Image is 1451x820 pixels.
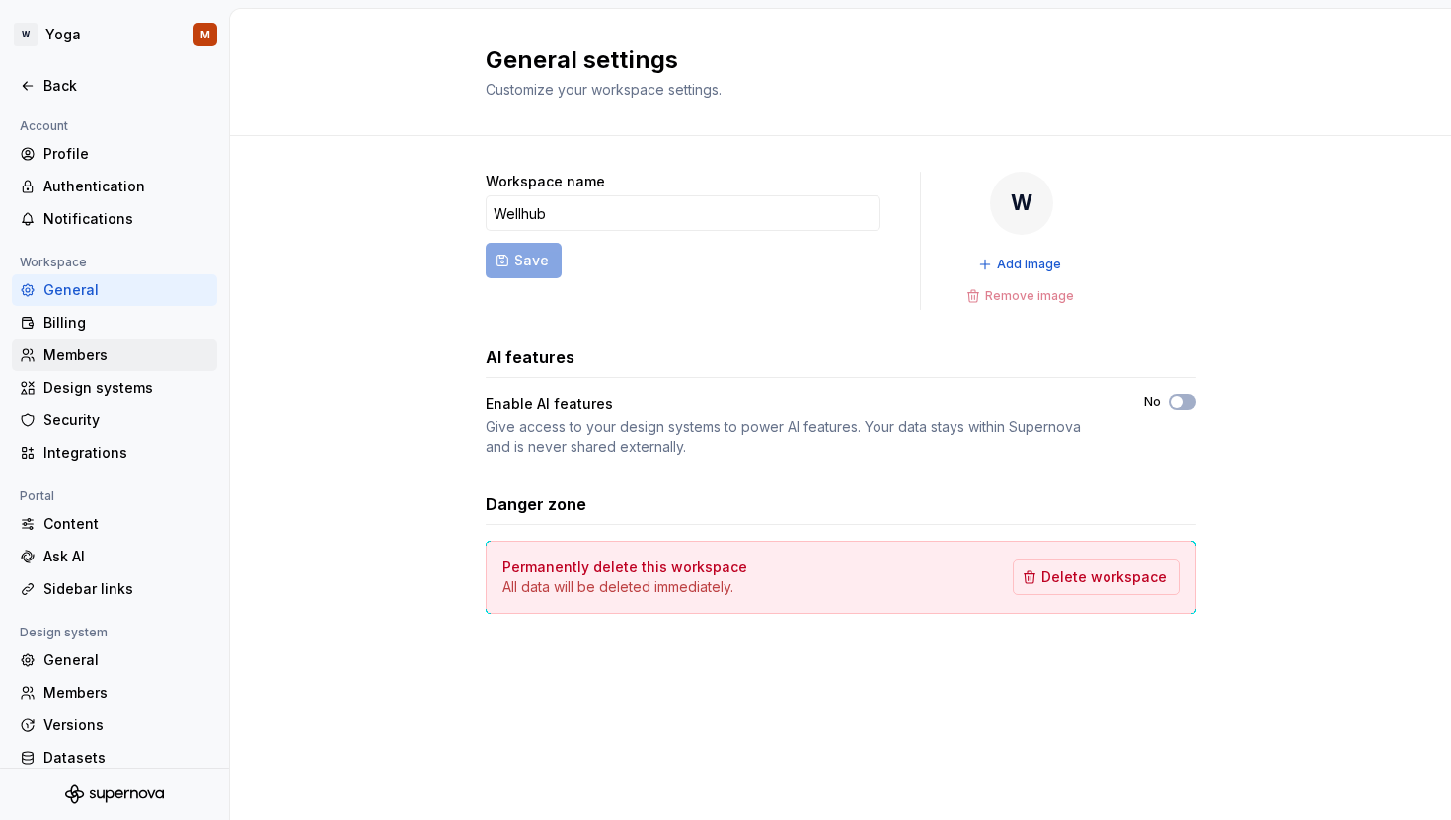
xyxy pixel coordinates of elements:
[1013,559,1180,595] button: Delete workspace
[43,683,209,703] div: Members
[14,23,38,46] div: W
[12,644,217,676] a: General
[12,573,217,605] a: Sidebar links
[12,339,217,371] a: Members
[43,378,209,398] div: Design systems
[990,172,1053,235] div: W
[12,541,217,572] a: Ask AI
[12,405,217,436] a: Security
[486,394,1108,413] div: Enable AI features
[43,345,209,365] div: Members
[43,748,209,768] div: Datasets
[1041,567,1167,587] span: Delete workspace
[12,508,217,540] a: Content
[486,417,1108,457] div: Give access to your design systems to power AI features. Your data stays within Supernova and is ...
[43,280,209,300] div: General
[972,251,1070,278] button: Add image
[43,443,209,463] div: Integrations
[12,372,217,404] a: Design systems
[43,313,209,333] div: Billing
[12,485,62,508] div: Portal
[43,547,209,566] div: Ask AI
[43,650,209,670] div: General
[200,27,210,42] div: M
[502,577,747,597] p: All data will be deleted immediately.
[12,70,217,102] a: Back
[486,492,586,516] h3: Danger zone
[43,76,209,96] div: Back
[12,677,217,708] a: Members
[997,257,1061,272] span: Add image
[486,44,1173,76] h2: General settings
[502,558,747,577] h4: Permanently delete this workspace
[43,410,209,430] div: Security
[486,172,605,191] label: Workspace name
[12,307,217,338] a: Billing
[65,784,164,804] svg: Supernova Logo
[4,13,225,56] button: WYogaM
[45,25,81,44] div: Yoga
[43,579,209,599] div: Sidebar links
[43,209,209,229] div: Notifications
[12,251,95,274] div: Workspace
[12,274,217,306] a: General
[12,114,76,138] div: Account
[43,177,209,196] div: Authentication
[12,709,217,741] a: Versions
[12,138,217,170] a: Profile
[12,437,217,469] a: Integrations
[12,621,115,644] div: Design system
[43,715,209,735] div: Versions
[486,81,722,98] span: Customize your workspace settings.
[486,345,574,369] h3: AI features
[43,144,209,164] div: Profile
[43,514,209,534] div: Content
[12,203,217,235] a: Notifications
[12,742,217,774] a: Datasets
[12,171,217,202] a: Authentication
[1144,394,1161,410] label: No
